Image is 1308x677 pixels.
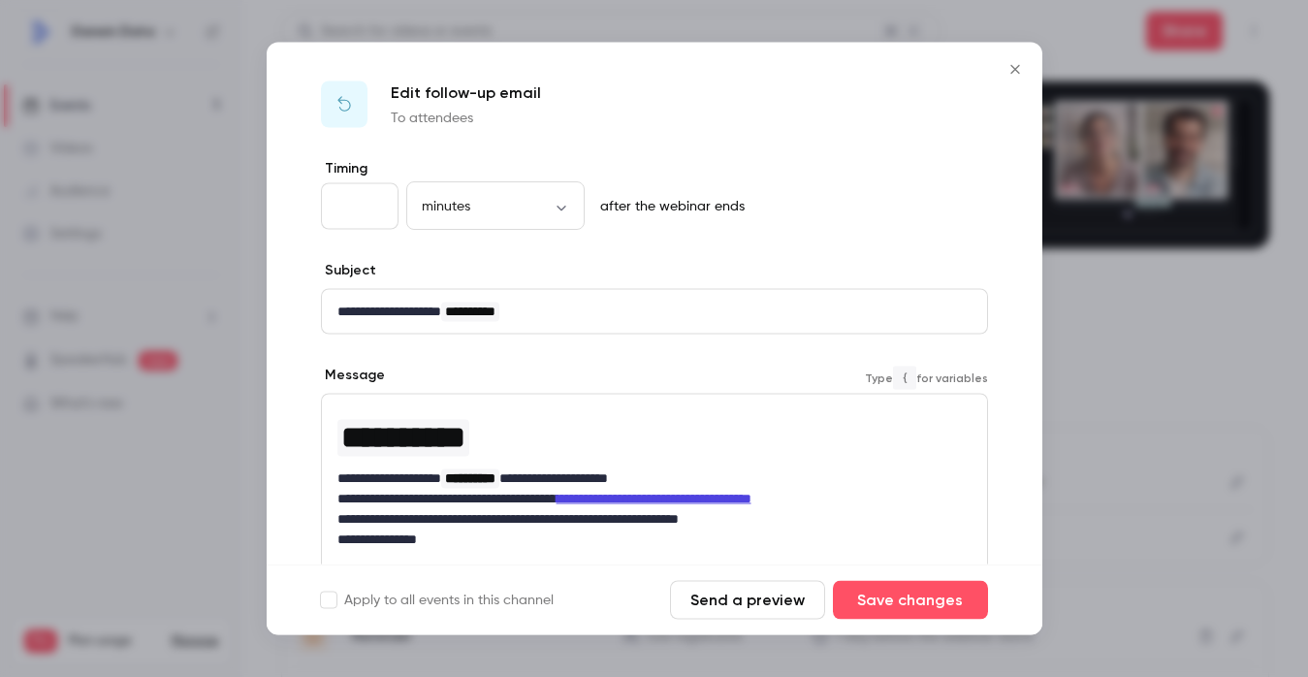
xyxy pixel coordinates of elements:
label: Timing [321,159,988,178]
p: Edit follow-up email [391,81,541,105]
p: after the webinar ends [592,197,745,216]
span: Type for variables [865,366,988,389]
label: Subject [321,261,376,280]
button: Save changes [833,581,988,620]
div: editor [322,395,987,562]
button: Send a preview [670,581,825,620]
label: Apply to all events in this channel [321,591,554,610]
button: Close [996,50,1035,89]
div: editor [322,290,987,334]
div: minutes [406,196,585,215]
p: To attendees [391,109,541,128]
label: Message [321,366,385,385]
code: { [893,366,916,389]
